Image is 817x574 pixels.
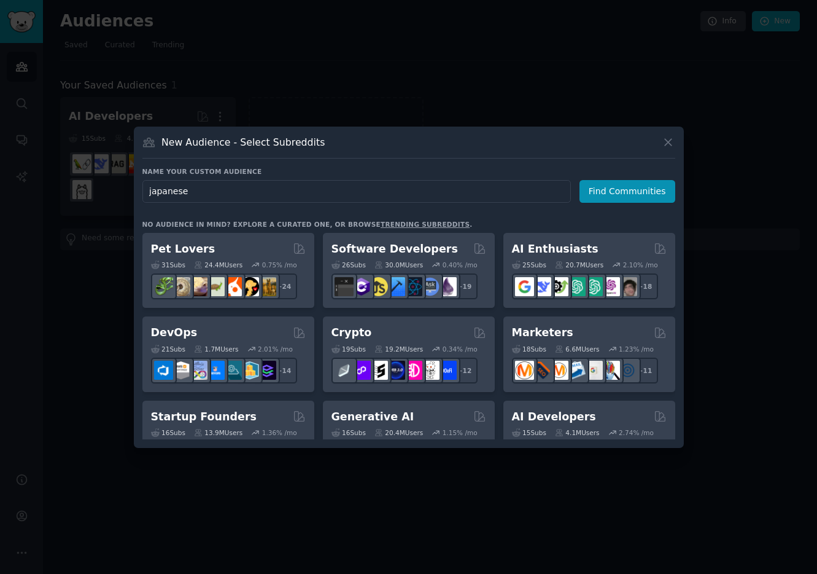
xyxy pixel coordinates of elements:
[335,361,354,380] img: ethfinance
[161,136,325,149] h3: New Audience - Select Subreddits
[555,345,600,353] div: 6.6M Users
[369,361,388,380] img: ethstaker
[452,358,478,383] div: + 12
[618,277,637,296] img: ArtificalIntelligence
[194,261,242,269] div: 24.4M Users
[154,361,173,380] img: azuredevops
[555,261,603,269] div: 20.7M Users
[512,242,598,257] h2: AI Enthusiasts
[271,358,297,383] div: + 14
[142,180,571,203] input: Pick a short name, like "Digital Marketers" or "Movie-Goers"
[420,361,439,380] img: CryptoNews
[374,345,423,353] div: 19.2M Users
[194,345,239,353] div: 1.7M Users
[188,277,207,296] img: leopardgeckos
[512,409,596,425] h2: AI Developers
[271,273,297,299] div: + 24
[515,277,534,296] img: GoogleGeminiAI
[443,345,478,353] div: 0.34 % /mo
[154,277,173,296] img: herpetology
[151,345,185,353] div: 21 Sub s
[151,409,257,425] h2: Startup Founders
[601,361,620,380] img: MarketingResearch
[618,361,637,380] img: OnlineMarketing
[567,361,586,380] img: Emailmarketing
[171,361,190,380] img: AWS_Certified_Experts
[194,428,242,437] div: 13.9M Users
[515,361,534,380] img: content_marketing
[331,242,458,257] h2: Software Developers
[331,409,414,425] h2: Generative AI
[619,428,654,437] div: 2.74 % /mo
[403,277,422,296] img: reactnative
[331,261,366,269] div: 26 Sub s
[257,277,276,296] img: dogbreed
[223,361,242,380] img: platformengineering
[352,361,371,380] img: 0xPolygon
[632,358,658,383] div: + 11
[352,277,371,296] img: csharp
[512,325,573,340] h2: Marketers
[512,428,546,437] div: 15 Sub s
[331,325,372,340] h2: Crypto
[206,361,225,380] img: DevOpsLinks
[438,277,457,296] img: elixir
[374,261,423,269] div: 30.0M Users
[403,361,422,380] img: defiblockchain
[632,273,658,299] div: + 18
[240,361,259,380] img: aws_cdk
[532,277,551,296] img: DeepSeek
[386,277,405,296] img: iOSProgramming
[240,277,259,296] img: PetAdvice
[369,277,388,296] img: learnjavascript
[601,277,620,296] img: OpenAIDev
[257,361,276,380] img: PlatformEngineers
[258,345,293,353] div: 2.01 % /mo
[386,361,405,380] img: web3
[549,277,568,296] img: AItoolsCatalog
[532,361,551,380] img: bigseo
[335,277,354,296] img: software
[262,261,297,269] div: 0.75 % /mo
[420,277,439,296] img: AskComputerScience
[142,220,473,229] div: No audience in mind? Explore a curated one, or browse .
[262,428,297,437] div: 1.36 % /mo
[512,261,546,269] div: 25 Sub s
[623,261,658,269] div: 2.10 % /mo
[381,221,470,228] a: trending subreddits
[151,242,215,257] h2: Pet Lovers
[188,361,207,380] img: Docker_DevOps
[438,361,457,380] img: defi_
[151,428,185,437] div: 16 Sub s
[619,345,654,353] div: 1.23 % /mo
[555,428,600,437] div: 4.1M Users
[584,361,603,380] img: googleads
[151,261,185,269] div: 31 Sub s
[549,361,568,380] img: AskMarketing
[452,273,478,299] div: + 19
[223,277,242,296] img: cockatiel
[584,277,603,296] img: chatgpt_prompts_
[567,277,586,296] img: chatgpt_promptDesign
[443,261,478,269] div: 0.40 % /mo
[579,180,675,203] button: Find Communities
[443,428,478,437] div: 1.15 % /mo
[206,277,225,296] img: turtle
[374,428,423,437] div: 20.4M Users
[151,325,198,340] h2: DevOps
[171,277,190,296] img: ballpython
[142,167,675,176] h3: Name your custom audience
[512,345,546,353] div: 18 Sub s
[331,428,366,437] div: 16 Sub s
[331,345,366,353] div: 19 Sub s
